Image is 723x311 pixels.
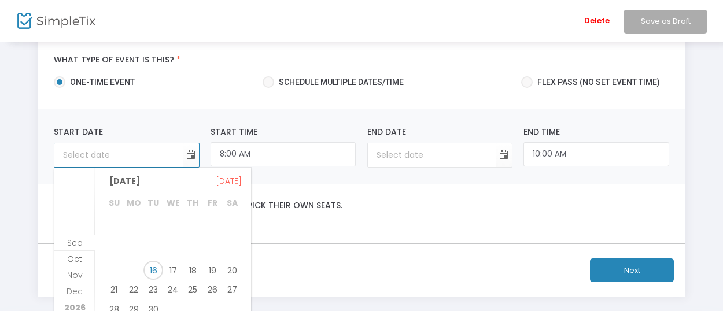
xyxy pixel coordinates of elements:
span: 17 [163,261,183,280]
td: Friday, September 19, 2025 [202,261,222,280]
span: 20 [222,261,242,280]
span: Sep [67,237,83,249]
label: What type of event is this? [54,55,669,65]
input: Select date [54,143,182,167]
input: End Time [523,142,669,167]
td: Saturday, September 20, 2025 [222,261,242,280]
label: Start Time [211,126,356,138]
button: Toggle calendar [496,143,512,167]
span: Delete [584,5,610,36]
span: 24 [163,280,183,299]
td: Sunday, September 21, 2025 [104,280,124,299]
td: Monday, September 22, 2025 [124,280,143,299]
label: Is this reserved seating? Where customers pick their own seats. [54,201,669,211]
span: 27 [222,280,242,299]
span: 18 [183,261,202,280]
span: [DATE] [216,173,242,189]
input: Start Time [211,142,356,167]
td: Tuesday, September 23, 2025 [143,280,163,299]
span: Oct [67,253,82,265]
td: Wednesday, September 24, 2025 [163,280,183,299]
span: one-time event [65,76,135,88]
td: Thursday, September 25, 2025 [183,280,202,299]
label: End Date [367,126,512,138]
span: Schedule multiple dates/time [274,76,404,88]
span: 21 [104,280,124,299]
input: Select date [368,143,496,167]
span: [DATE] [104,172,145,190]
span: 16 [143,261,163,280]
td: Friday, September 26, 2025 [202,280,222,299]
label: Start Date [54,126,199,138]
label: End Time [523,126,669,138]
span: Flex pass (no set event time) [533,76,660,88]
td: Saturday, September 27, 2025 [222,280,242,299]
button: Toggle calendar [183,143,199,167]
button: Next [590,258,674,282]
td: Wednesday, September 17, 2025 [163,261,183,280]
span: 19 [202,261,222,280]
span: 26 [202,280,222,299]
span: Nov [67,269,83,281]
span: 23 [143,280,163,299]
td: Thursday, September 18, 2025 [183,261,202,280]
span: 25 [183,280,202,299]
span: Dec [67,286,83,297]
span: 22 [124,280,143,299]
td: Tuesday, September 16, 2025 [143,261,163,280]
